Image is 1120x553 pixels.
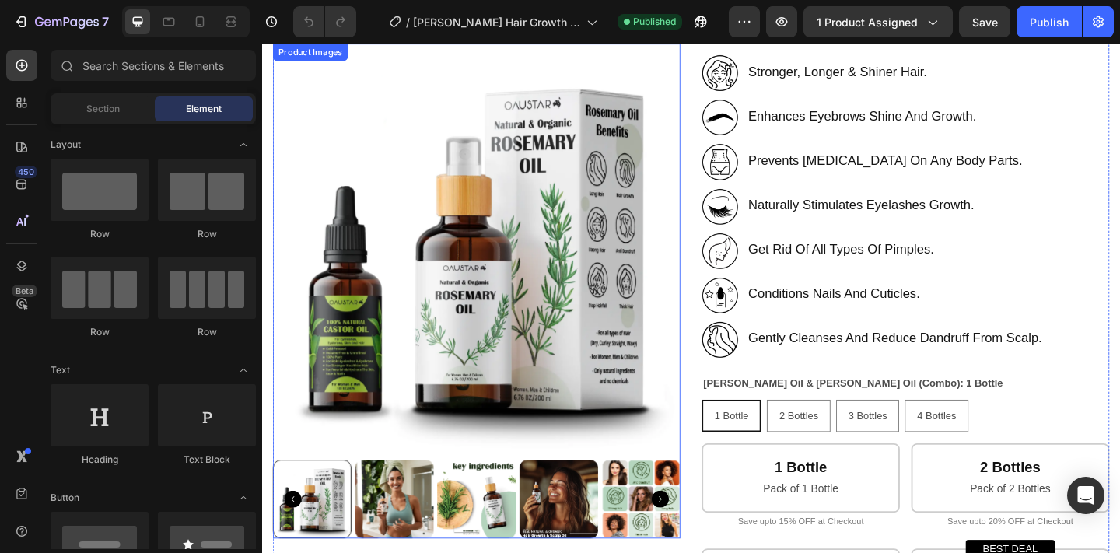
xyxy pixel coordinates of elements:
[424,486,443,505] button: Carousel Next Arrow
[480,512,692,529] p: Save upto 15% OFF at Checkout
[15,2,90,16] div: Product Images
[158,453,256,467] div: Text Block
[102,12,109,31] p: 7
[633,15,676,29] span: Published
[51,363,70,377] span: Text
[492,449,680,472] h2: 1 Bottle
[803,6,953,37] button: 1 product assigned
[1017,6,1082,37] button: Publish
[51,138,81,152] span: Layout
[51,453,149,467] div: Heading
[478,157,518,198] img: gempages_584944192325681981-116cc9b3-6a83-4908-bc9a-6c3e782b79fe.webp
[158,227,256,241] div: Row
[1030,14,1069,30] div: Publish
[638,398,680,411] span: 3 Bottles
[51,227,149,241] div: Row
[86,102,120,116] span: Section
[720,449,908,472] h2: 2 Bottles
[186,102,222,116] span: Element
[12,285,37,297] div: Beta
[529,71,777,89] p: enhances eyebrows shine and growth.
[478,12,518,52] img: gempages_584944192325681981-e8075da1-895a-493e-a69a-0abc9c94689f.png
[231,358,256,383] span: Toggle open
[15,166,37,178] div: 450
[529,167,775,185] p: naturally stimulates eyelashes growth.
[959,6,1010,37] button: Save
[231,132,256,157] span: Toggle open
[478,60,518,100] img: gempages_584944192325681981-2a67d5eb-ae00-4766-9784-878821cd3fec.webp
[51,491,79,505] span: Button
[529,119,827,137] p: prevents [MEDICAL_DATA] on any body parts.
[1067,477,1104,514] div: Open Intercom Messenger
[708,512,920,529] p: Save upto 20% OFF at Checkout
[293,6,356,37] div: Undo/Redo
[478,359,807,381] legend: [PERSON_NAME] Oil & [PERSON_NAME] Oil (Combo): 1 Bottle
[529,215,731,233] p: get rid of all types of pimples.
[231,485,256,510] span: Toggle open
[529,312,849,330] p: gently cleanses and reduce dandruff from scalp.
[478,302,518,342] img: gempages_584944192325681981-f25d96c6-df20-48a0-ada0-e848a1ce726b.png
[562,398,604,411] span: 2 Bottles
[406,14,410,30] span: /
[478,108,518,149] img: gempages_584944192325681981-2a9c5092-9d05-4a7f-a165-1671b71d2ea1.png
[494,474,678,495] p: Pack of 1 Bottle
[529,264,716,282] p: conditions nails and cuticles.
[51,325,149,339] div: Row
[6,6,116,37] button: 7
[158,325,256,339] div: Row
[478,205,518,246] img: gempages_584944192325681981-941bfa25-7680-4c32-bf1d-8d8ee9f5ef94.png
[972,16,998,29] span: Save
[51,50,256,81] input: Search Sections & Elements
[529,22,723,40] p: stronger, longer & shiner hair.
[478,254,518,294] img: gempages_584944192325681981-fceaec26-848f-4c08-b105-2c2c624b3d6e.webp
[262,44,1120,553] iframe: Design area
[492,398,529,411] span: 1 Bottle
[722,474,906,495] p: Pack of 2 Bottles
[712,398,754,411] span: 4 Bottles
[413,14,580,30] span: [PERSON_NAME] Hair Growth Oil & Cold Pressed Castor Oil
[817,14,918,30] span: 1 product assigned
